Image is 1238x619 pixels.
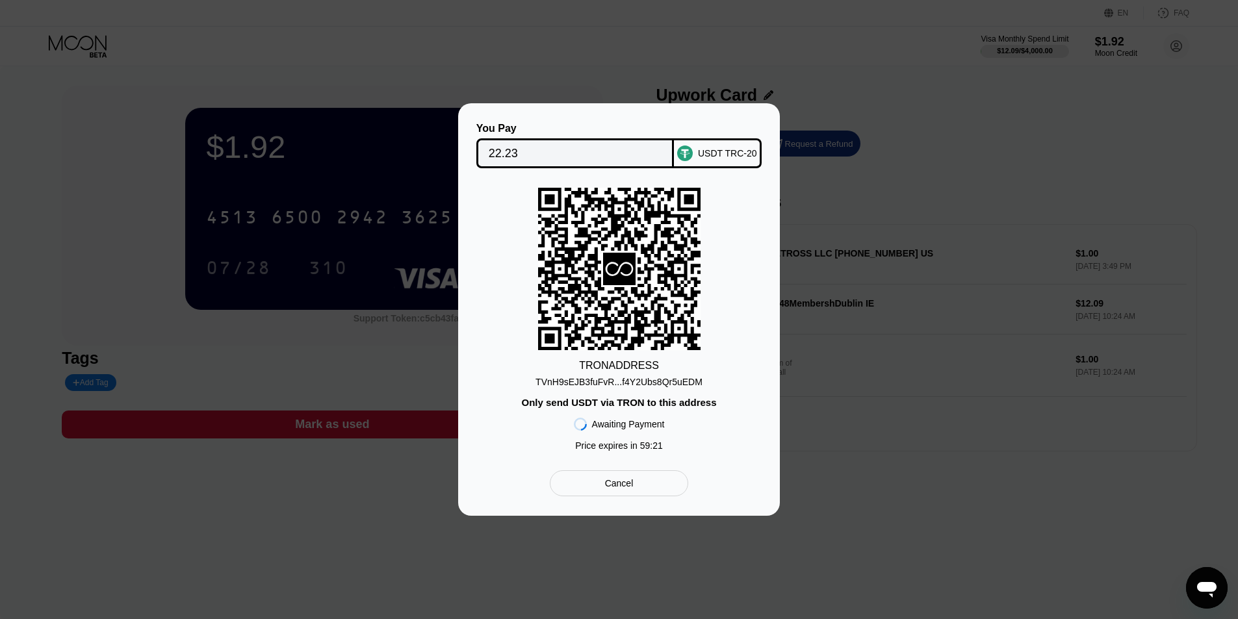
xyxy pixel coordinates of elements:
div: TRON ADDRESS [579,360,659,372]
div: Only send USDT via TRON to this address [521,397,716,408]
div: TVnH9sEJB3fuFvR...f4Y2Ubs8Qr5uEDM [535,377,703,387]
div: Awaiting Payment [592,419,665,429]
div: Cancel [605,477,634,489]
div: Cancel [550,470,688,496]
div: Price expires in [575,440,663,451]
div: You Pay [476,123,675,134]
div: You PayUSDT TRC-20 [478,123,760,168]
div: USDT TRC-20 [698,148,757,158]
iframe: Button to launch messaging window [1186,567,1228,609]
div: TVnH9sEJB3fuFvR...f4Y2Ubs8Qr5uEDM [535,372,703,387]
span: 59 : 21 [640,440,663,451]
